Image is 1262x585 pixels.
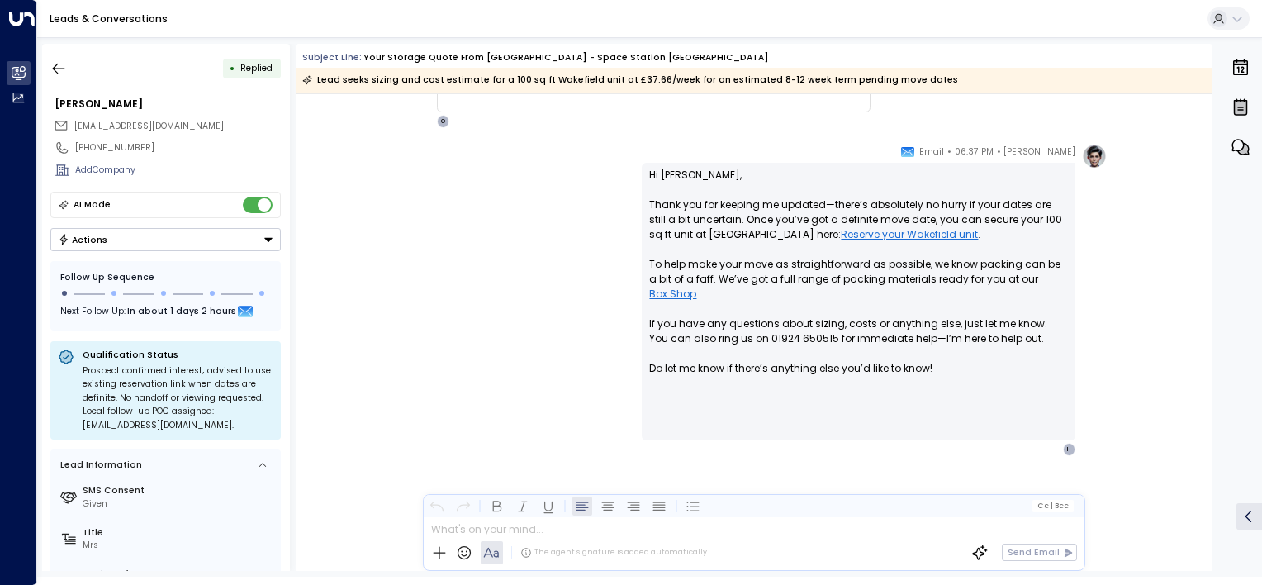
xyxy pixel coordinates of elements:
[1037,502,1069,510] span: Cc Bcc
[919,144,944,160] span: Email
[302,72,958,88] div: Lead seeks sizing and cost estimate for a 100 sq ft Wakefield unit at £37.66/week for an estimate...
[1082,144,1107,169] img: profile-logo.png
[947,144,951,160] span: •
[437,115,450,128] div: O
[74,197,111,213] div: AI Mode
[55,97,281,112] div: [PERSON_NAME]
[74,120,224,133] span: jamlady67@gmail.com
[60,271,271,284] div: Follow Up Sequence
[83,484,276,497] label: SMS Consent
[74,120,224,132] span: [EMAIL_ADDRESS][DOMAIN_NAME]
[955,144,994,160] span: 06:37 PM
[427,496,447,516] button: Undo
[453,496,472,516] button: Redo
[649,287,696,302] a: Box Shop
[1063,443,1076,456] div: H
[1050,502,1052,510] span: |
[83,497,276,511] div: Given
[240,62,273,74] span: Replied
[127,303,236,321] span: In about 1 days 2 hours
[520,547,707,559] div: The agent signature is added automatically
[83,526,276,540] label: Title
[302,51,362,64] span: Subject Line:
[1032,500,1074,511] button: Cc|Bcc
[75,164,281,177] div: AddCompany
[75,141,281,155] div: [PHONE_NUMBER]
[997,144,1001,160] span: •
[649,168,1068,391] p: Hi [PERSON_NAME], Thank you for keeping me updated—there’s absolutely no hurry if your dates are ...
[58,234,108,245] div: Actions
[50,228,281,251] div: Button group with a nested menu
[363,51,769,64] div: Your storage quote from [GEOGRAPHIC_DATA] - Space Station [GEOGRAPHIC_DATA]
[60,303,271,321] div: Next Follow Up:
[83,539,276,552] div: Mrs
[230,57,235,79] div: •
[50,228,281,251] button: Actions
[83,568,276,581] label: Region of Interest
[83,364,273,433] div: Prospect confirmed interest; advised to use existing reservation link when dates are definite. No...
[50,12,168,26] a: Leads & Conversations
[841,227,978,242] a: Reserve your Wakefield unit
[1003,144,1075,160] span: [PERSON_NAME]
[83,349,273,361] p: Qualification Status
[56,459,142,472] div: Lead Information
